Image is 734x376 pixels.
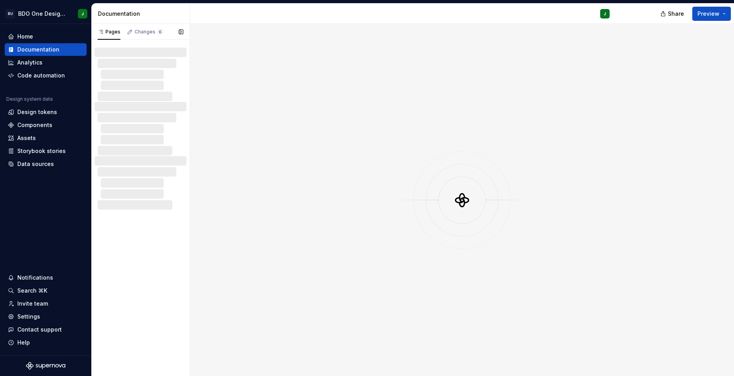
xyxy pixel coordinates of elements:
div: Design system data [6,96,53,102]
div: Search ⌘K [17,287,47,295]
div: Changes [135,29,163,35]
button: Notifications [5,271,87,284]
a: Storybook stories [5,145,87,157]
div: Documentation [98,10,187,18]
span: Preview [697,10,719,18]
div: Help [17,339,30,347]
a: Documentation [5,43,87,56]
div: Invite team [17,300,48,308]
a: Code automation [5,69,87,82]
div: Analytics [17,59,43,66]
div: Design tokens [17,108,57,116]
div: BU [6,9,15,18]
div: Storybook stories [17,147,66,155]
div: BDO One Design System [18,10,68,18]
a: Design tokens [5,106,87,118]
div: Notifications [17,274,53,282]
a: Components [5,119,87,131]
div: Code automation [17,72,65,79]
a: Analytics [5,56,87,69]
div: Contact support [17,326,62,334]
svg: Supernova Logo [26,362,65,370]
button: Preview [692,7,731,21]
div: Documentation [17,46,59,53]
div: Pages [98,29,120,35]
div: Components [17,121,52,129]
span: 6 [157,29,163,35]
a: Settings [5,310,87,323]
button: Help [5,336,87,349]
a: Invite team [5,297,87,310]
button: Search ⌘K [5,284,87,297]
div: J [604,11,606,17]
div: Assets [17,134,36,142]
button: BUBDO One Design SystemJ [2,5,90,22]
button: Share [656,7,689,21]
div: Settings [17,313,40,321]
span: Share [668,10,684,18]
a: Home [5,30,87,43]
a: Assets [5,132,87,144]
a: Data sources [5,158,87,170]
div: Home [17,33,33,41]
div: Data sources [17,160,54,168]
button: Contact support [5,323,87,336]
div: J [81,11,84,17]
